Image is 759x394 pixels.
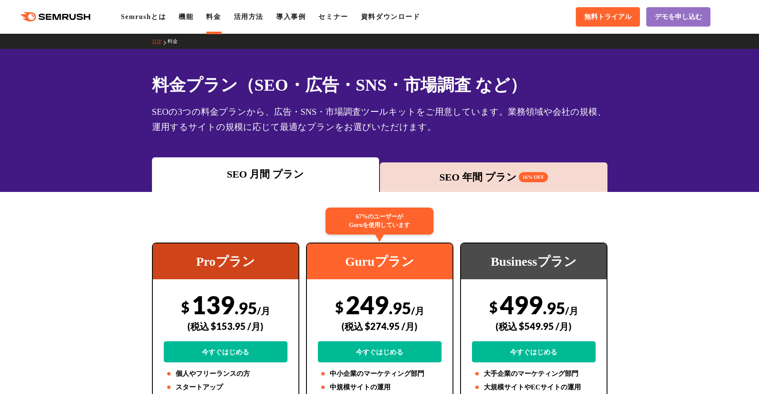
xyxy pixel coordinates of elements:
div: (税込 $549.95 /月) [472,311,596,341]
span: /月 [257,305,270,316]
li: スタートアップ [164,382,287,392]
span: 16% OFF [519,172,548,182]
span: 無料トライアル [584,13,632,22]
a: 料金 [206,13,221,20]
span: .95 [543,298,565,318]
a: セミナー [318,13,348,20]
span: デモを申し込む [655,13,702,22]
span: $ [335,298,344,316]
div: 249 [318,290,442,362]
div: Businessプラン [461,243,607,279]
a: 今すぐはじめる [318,341,442,362]
a: 機能 [179,13,193,20]
div: (税込 $153.95 /月) [164,311,287,341]
span: /月 [565,305,578,316]
a: 活用方法 [234,13,263,20]
div: (税込 $274.95 /月) [318,311,442,341]
li: 中規模サイトの運用 [318,382,442,392]
a: 今すぐはじめる [164,341,287,362]
a: TOP [152,38,168,44]
div: SEO 年間 プラン [384,170,603,185]
a: デモを申し込む [646,7,710,27]
span: $ [489,298,498,316]
div: 139 [164,290,287,362]
div: Guruプラン [307,243,453,279]
a: 料金 [168,38,184,44]
li: 個人やフリーランスの方 [164,369,287,379]
h1: 料金プラン（SEO・広告・SNS・市場調査 など） [152,73,607,97]
li: 大手企業のマーケティング部門 [472,369,596,379]
div: Proプラン [153,243,298,279]
div: 67%のユーザーが Guruを使用しています [325,208,434,235]
a: 資料ダウンロード [361,13,420,20]
a: Semrushとは [121,13,166,20]
span: .95 [389,298,411,318]
span: /月 [411,305,424,316]
span: $ [181,298,190,316]
a: 今すぐはじめる [472,341,596,362]
div: 499 [472,290,596,362]
a: 導入事例 [276,13,306,20]
span: .95 [235,298,257,318]
a: 無料トライアル [576,7,640,27]
div: SEO 月間 プラン [156,167,375,182]
li: 中小企業のマーケティング部門 [318,369,442,379]
div: SEOの3つの料金プランから、広告・SNS・市場調査ツールキットをご用意しています。業務領域や会社の規模、運用するサイトの規模に応じて最適なプランをお選びいただけます。 [152,104,607,135]
li: 大規模サイトやECサイトの運用 [472,382,596,392]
